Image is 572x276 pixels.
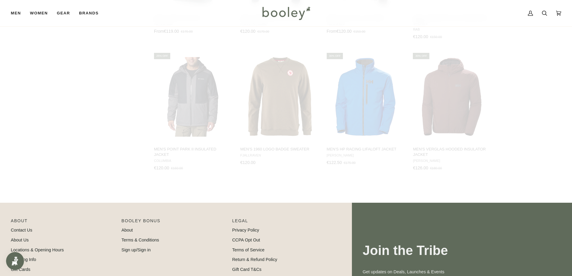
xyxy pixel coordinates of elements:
[122,218,226,227] p: Booley Bonus
[363,242,561,259] h3: Join the Tribe
[122,247,151,252] a: Sign up/Sign in
[30,10,48,16] span: Women
[122,238,159,242] a: Terms & Conditions
[11,267,30,272] a: Gift Cards
[11,238,29,242] a: About Us
[79,10,98,16] span: Brands
[122,228,133,232] a: About
[232,218,337,227] p: Pipeline_Footer Sub
[11,247,64,252] a: Locations & Opening Hours
[260,5,312,22] img: Booley
[363,269,561,275] p: Get updates on Deals, Launches & Events
[232,228,259,232] a: Privacy Policy
[6,252,24,270] iframe: Button to open loyalty program pop-up
[57,10,70,16] span: Gear
[11,218,116,227] p: Pipeline_Footer Main
[232,238,260,242] a: CCPA Opt Out
[232,267,262,272] a: Gift Card T&Cs
[232,247,265,252] a: Terms of Service
[11,228,32,232] a: Contact Us
[232,257,277,262] a: Return & Refund Policy
[11,10,21,16] span: Men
